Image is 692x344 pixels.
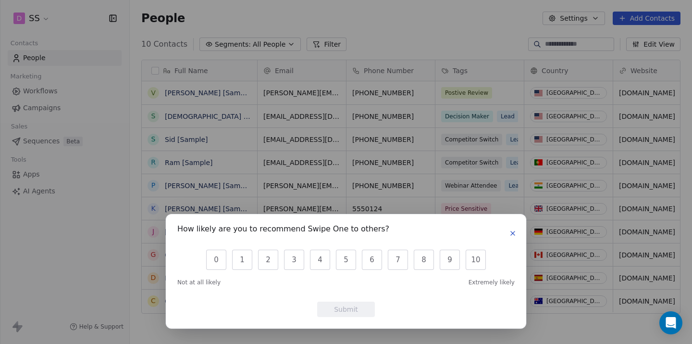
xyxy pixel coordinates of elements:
[469,279,515,286] span: Extremely likely
[336,250,356,270] button: 5
[258,250,278,270] button: 2
[206,250,226,270] button: 0
[317,302,375,317] button: Submit
[388,250,408,270] button: 7
[310,250,330,270] button: 4
[177,226,389,235] h1: How likely are you to recommend Swipe One to others?
[284,250,304,270] button: 3
[362,250,382,270] button: 6
[177,279,221,286] span: Not at all likely
[232,250,252,270] button: 1
[466,250,486,270] button: 10
[440,250,460,270] button: 9
[414,250,434,270] button: 8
